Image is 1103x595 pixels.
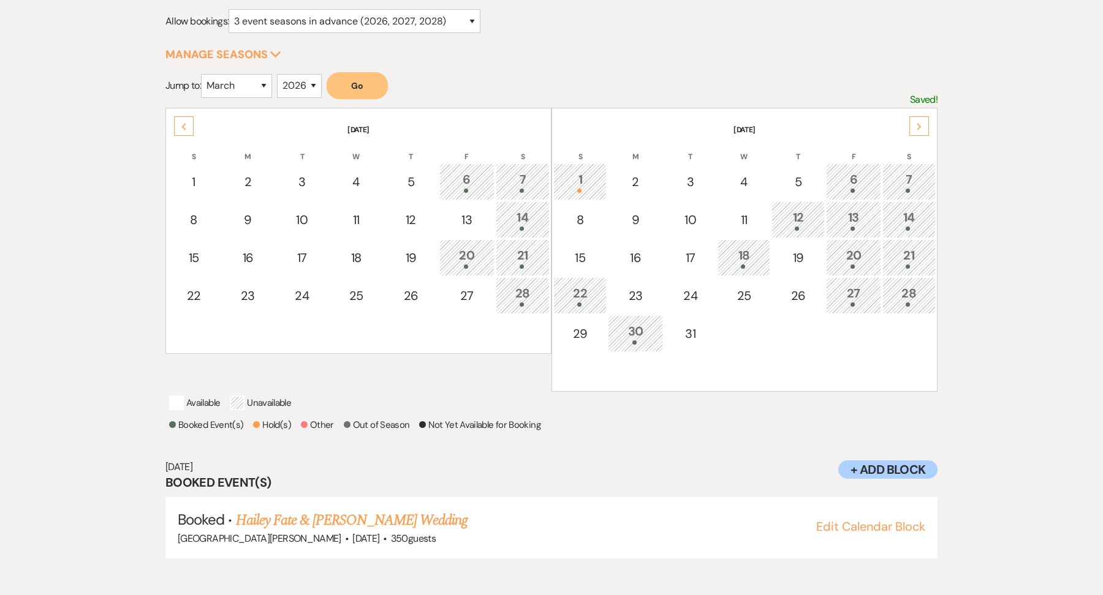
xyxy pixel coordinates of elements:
[169,395,220,410] p: Available
[174,211,213,229] div: 8
[174,173,213,191] div: 1
[671,249,710,267] div: 17
[174,249,213,267] div: 15
[778,249,818,267] div: 19
[165,474,938,491] h3: Booked Event(s)
[889,284,929,307] div: 28
[228,249,267,267] div: 16
[230,395,291,410] p: Unavailable
[282,286,322,305] div: 24
[391,532,436,545] span: 350 guests
[167,110,550,135] th: [DATE]
[671,211,710,229] div: 10
[390,173,431,191] div: 5
[889,170,929,193] div: 7
[826,137,881,162] th: F
[167,137,220,162] th: S
[771,137,825,162] th: T
[724,173,764,191] div: 4
[724,211,764,229] div: 11
[833,284,874,307] div: 27
[282,211,322,229] div: 10
[496,137,550,162] th: S
[560,170,600,193] div: 1
[502,170,543,193] div: 7
[724,246,764,269] div: 18
[336,173,376,191] div: 4
[165,79,201,92] span: Jump to:
[228,211,267,229] div: 9
[778,173,818,191] div: 5
[327,72,388,99] button: Go
[301,417,334,432] p: Other
[344,417,410,432] p: Out of Season
[671,286,710,305] div: 24
[446,246,488,269] div: 20
[390,286,431,305] div: 26
[502,284,543,307] div: 28
[615,286,656,305] div: 23
[833,246,874,269] div: 20
[889,208,929,231] div: 14
[282,249,322,267] div: 17
[178,510,224,529] span: Booked
[778,286,818,305] div: 26
[838,460,938,479] button: + Add Block
[615,211,656,229] div: 9
[165,49,281,60] button: Manage Seasons
[553,137,607,162] th: S
[560,211,600,229] div: 8
[608,137,662,162] th: M
[671,173,710,191] div: 3
[390,211,431,229] div: 12
[228,173,267,191] div: 2
[615,322,656,345] div: 30
[390,249,431,267] div: 19
[336,249,376,267] div: 18
[282,173,322,191] div: 3
[778,208,818,231] div: 12
[615,249,656,267] div: 16
[664,137,717,162] th: T
[169,417,243,432] p: Booked Event(s)
[718,137,770,162] th: W
[336,286,376,305] div: 25
[560,249,600,267] div: 15
[833,208,874,231] div: 13
[253,417,291,432] p: Hold(s)
[833,170,874,193] div: 6
[221,137,274,162] th: M
[724,286,764,305] div: 25
[384,137,438,162] th: T
[228,286,267,305] div: 23
[174,286,213,305] div: 22
[419,417,540,432] p: Not Yet Available for Booking
[446,286,488,305] div: 27
[671,324,710,343] div: 31
[446,170,488,193] div: 6
[560,324,600,343] div: 29
[910,92,938,108] p: Saved!
[882,137,936,162] th: S
[165,460,938,474] h6: [DATE]
[553,110,936,135] th: [DATE]
[816,520,925,533] button: Edit Calendar Block
[502,246,543,269] div: 21
[352,532,379,545] span: [DATE]
[439,137,495,162] th: F
[615,173,656,191] div: 2
[560,284,600,307] div: 22
[236,509,468,531] a: Hailey Fate & [PERSON_NAME] Wedding
[178,532,341,545] span: [GEOGRAPHIC_DATA][PERSON_NAME]
[330,137,382,162] th: W
[889,246,929,269] div: 21
[276,137,328,162] th: T
[502,208,543,231] div: 14
[165,15,229,28] span: Allow bookings:
[336,211,376,229] div: 11
[446,211,488,229] div: 13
